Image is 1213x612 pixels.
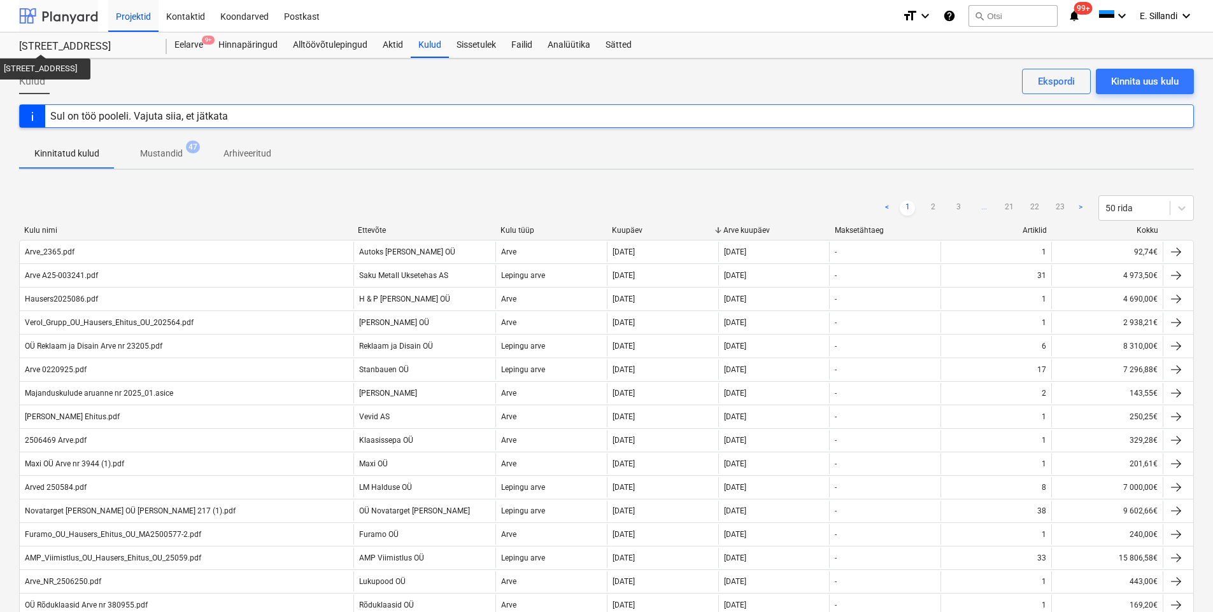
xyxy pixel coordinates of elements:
[359,577,406,586] div: Lukupood OÜ
[501,436,516,445] div: Arve
[598,32,639,58] a: Sätted
[1037,506,1046,515] div: 38
[835,577,837,586] div: -
[1051,265,1163,286] div: 4 973,50€
[835,318,837,327] div: -
[835,271,837,280] div: -
[724,247,746,256] div: [DATE]
[835,506,837,515] div: -
[501,365,545,374] div: Lepingu arve
[613,412,635,421] div: [DATE]
[540,32,598,58] a: Analüütika
[25,295,98,303] div: Hausers2025086.pdf
[359,271,448,280] div: Saku Metall Uksetehas AS
[1074,2,1093,15] span: 99+
[1037,553,1046,562] div: 33
[359,506,470,515] div: OÜ Novatarget [PERSON_NAME]
[723,226,825,235] div: Arve kuupäev
[501,247,516,256] div: Arve
[500,226,602,235] div: Kulu tüüp
[1022,69,1091,94] button: Ekspordi
[25,577,101,586] div: Arve_NR_2506250.pdf
[1051,430,1163,450] div: 329,28€
[835,530,837,539] div: -
[186,141,200,153] span: 47
[1053,200,1068,216] a: Page 23
[501,295,516,303] div: Arve
[943,8,956,24] i: Abikeskus
[25,342,162,351] div: OÜ Reklaam ja Disain Arve nr 23205.pdf
[1073,200,1088,216] a: Next page
[1051,242,1163,262] div: 92,74€
[285,32,375,58] a: Alltöövõtulepingud
[25,483,87,492] div: Arved 250584.pdf
[724,483,746,492] div: [DATE]
[1051,359,1163,380] div: 7 296,88€
[359,365,409,374] div: Stanbauen OÜ
[50,110,228,122] div: Sul on töö pooleli. Vajuta siia, et jätkata
[724,295,746,303] div: [DATE]
[211,32,285,58] div: Hinnapäringud
[613,553,635,562] div: [DATE]
[835,295,837,303] div: -
[835,342,837,351] div: -
[25,412,120,421] div: [PERSON_NAME] Ehitus.pdf
[613,436,635,445] div: [DATE]
[835,459,837,468] div: -
[724,365,746,374] div: [DATE]
[501,483,545,492] div: Lepingu arve
[1051,548,1163,568] div: 15 806,58€
[359,483,412,492] div: LM Halduse OÜ
[359,389,417,398] div: [PERSON_NAME]
[835,365,837,374] div: -
[879,200,895,216] a: Previous page
[900,200,915,216] a: Page 1 is your current page
[359,601,414,609] div: Rõduklaasid OÜ
[375,32,411,58] a: Aktid
[613,365,635,374] div: [DATE]
[25,318,194,327] div: Verol_Grupp_OU_Hausers_Ehitus_OU_202564.pdf
[449,32,504,58] div: Sissetulek
[724,459,746,468] div: [DATE]
[835,412,837,421] div: -
[140,147,183,160] p: Mustandid
[976,200,991,216] a: ...
[1042,601,1046,609] div: 1
[167,32,211,58] a: Eelarve9+
[835,247,837,256] div: -
[34,147,99,160] p: Kinnitatud kulud
[1042,459,1046,468] div: 1
[613,295,635,303] div: [DATE]
[724,389,746,398] div: [DATE]
[835,436,837,445] div: -
[974,11,984,21] span: search
[1111,73,1179,90] div: Kinnita uus kulu
[1042,342,1046,351] div: 6
[1051,501,1163,521] div: 9 602,66€
[501,389,516,398] div: Arve
[501,530,516,539] div: Arve
[925,200,940,216] a: Page 2
[1051,336,1163,356] div: 8 310,00€
[946,226,1047,235] div: Artiklid
[902,8,918,24] i: format_size
[25,271,98,280] div: Arve A25-003241.pdf
[1114,8,1130,24] i: keyboard_arrow_down
[613,247,635,256] div: [DATE]
[358,226,490,235] div: Ettevõte
[1051,571,1163,592] div: 443,00€
[411,32,449,58] a: Kulud
[613,483,635,492] div: [DATE]
[1057,226,1158,235] div: Kokku
[25,601,148,609] div: OÜ Rõduklaasid Arve nr 380955.pdf
[918,8,933,24] i: keyboard_arrow_down
[613,389,635,398] div: [DATE]
[724,601,746,609] div: [DATE]
[612,226,713,235] div: Kuupäev
[724,271,746,280] div: [DATE]
[501,601,516,609] div: Arve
